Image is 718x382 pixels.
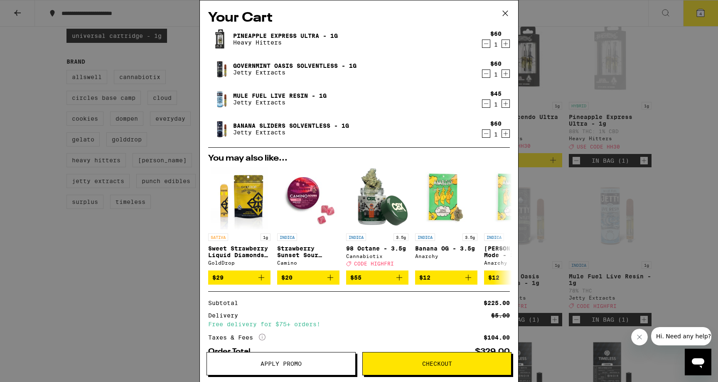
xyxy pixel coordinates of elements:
[277,233,297,241] p: INDICA
[346,167,408,270] a: Open page for 98 Octane - 3.5g from Cannabiotix
[277,270,339,285] button: Add to bag
[484,260,546,265] div: Anarchy
[350,274,361,281] span: $55
[415,270,477,285] button: Add to bag
[415,253,477,259] div: Anarchy
[484,167,546,229] img: Anarchy - Runtz Mode - 3.5g
[208,245,270,258] p: Sweet Strawberry Liquid Diamonds AIO - 1g
[631,329,648,345] iframe: Close message
[502,129,510,138] button: Increment
[208,270,270,285] button: Add to bag
[462,233,477,241] p: 3.5g
[346,245,408,252] p: 98 Octane - 3.5g
[208,117,231,141] img: Banana Sliders Solventless - 1g
[484,300,510,306] div: $225.00
[208,9,510,27] h2: Your Cart
[362,352,511,375] button: Checkout
[346,270,408,285] button: Add to bag
[233,92,327,99] a: Mule Fuel Live Resin - 1g
[208,321,510,327] div: Free delivery for $75+ orders!
[346,167,408,229] img: Cannabiotix - 98 Octane - 3.5g
[482,99,490,108] button: Decrement
[475,348,510,355] div: $329.00
[211,167,268,229] img: GoldDrop - Sweet Strawberry Liquid Diamonds AIO - 1g
[415,233,435,241] p: INDICA
[490,131,502,138] div: 1
[233,39,338,46] p: Heavy Hitters
[488,274,499,281] span: $12
[208,313,244,318] div: Delivery
[233,32,338,39] a: Pineapple Express Ultra - 1g
[207,352,356,375] button: Apply Promo
[490,41,502,48] div: 1
[490,71,502,78] div: 1
[208,300,244,306] div: Subtotal
[208,57,231,81] img: Governmint Oasis Solventless - 1g
[277,245,339,258] p: Strawberry Sunset Sour Gummies
[233,62,357,69] a: Governmint Oasis Solventless - 1g
[490,90,502,97] div: $45
[491,313,510,318] div: $5.00
[484,167,546,270] a: Open page for Runtz Mode - 3.5g from Anarchy
[484,233,504,241] p: INDICA
[685,349,711,375] iframe: Button to launch messaging window
[233,69,357,76] p: Jetty Extracts
[208,87,231,111] img: Mule Fuel Live Resin - 1g
[482,40,490,48] button: Decrement
[233,122,349,129] a: Banana Sliders Solventless - 1g
[261,233,270,241] p: 1g
[490,101,502,108] div: 1
[277,167,339,270] a: Open page for Strawberry Sunset Sour Gummies from Camino
[208,27,231,51] img: Pineapple Express Ultra - 1g
[415,167,477,229] img: Anarchy - Banana OG - 3.5g
[354,261,394,266] span: CODE HIGHFRI
[490,30,502,37] div: $60
[261,361,302,367] span: Apply Promo
[393,233,408,241] p: 3.5g
[484,270,546,285] button: Add to bag
[484,245,546,258] p: [PERSON_NAME] Mode - 3.5g
[208,154,510,163] h2: You may also like...
[502,69,510,78] button: Increment
[419,274,430,281] span: $12
[482,69,490,78] button: Decrement
[277,260,339,265] div: Camino
[490,60,502,67] div: $60
[212,274,224,281] span: $29
[502,99,510,108] button: Increment
[208,260,270,265] div: GoldDrop
[346,253,408,259] div: Cannabiotix
[208,167,270,270] a: Open page for Sweet Strawberry Liquid Diamonds AIO - 1g from GoldDrop
[502,40,510,48] button: Increment
[277,167,339,229] img: Camino - Strawberry Sunset Sour Gummies
[208,348,256,355] div: Order Total
[346,233,366,241] p: INDICA
[422,361,452,367] span: Checkout
[281,274,293,281] span: $20
[233,129,349,136] p: Jetty Extracts
[490,120,502,127] div: $60
[484,335,510,340] div: $104.00
[208,334,266,341] div: Taxes & Fees
[415,167,477,270] a: Open page for Banana OG - 3.5g from Anarchy
[482,129,490,138] button: Decrement
[651,327,711,345] iframe: Message from company
[415,245,477,252] p: Banana OG - 3.5g
[233,99,327,106] p: Jetty Extracts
